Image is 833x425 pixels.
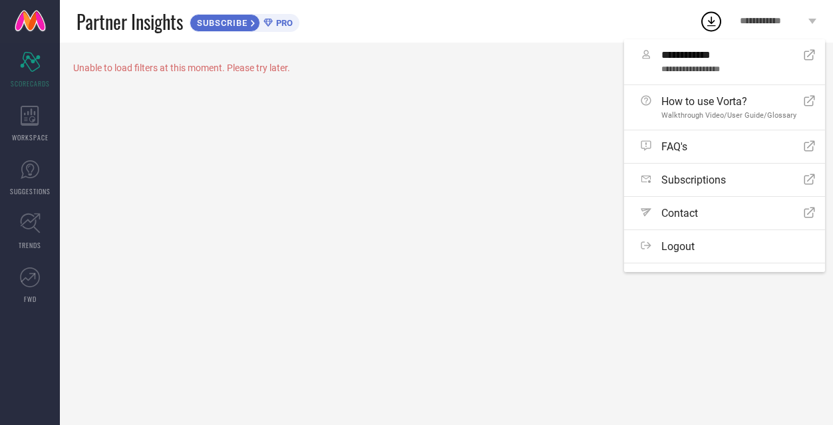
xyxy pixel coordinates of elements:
span: WORKSPACE [12,132,49,142]
a: Contact [624,197,825,229]
span: SUBSCRIBE [190,18,251,28]
span: Logout [661,240,695,253]
a: SUBSCRIBEPRO [190,11,299,32]
span: SUGGESTIONS [10,186,51,196]
a: FAQ's [624,130,825,163]
span: FWD [24,294,37,304]
span: Contact [661,207,698,219]
span: Subscriptions [661,174,726,186]
span: SCORECARDS [11,78,50,88]
span: TRENDS [19,240,41,250]
span: PRO [273,18,293,28]
span: FAQ's [661,140,687,153]
span: Walkthrough Video/User Guide/Glossary [661,111,796,120]
a: How to use Vorta?Walkthrough Video/User Guide/Glossary [624,85,825,130]
a: Subscriptions [624,164,825,196]
div: Open download list [699,9,723,33]
span: How to use Vorta? [661,95,796,108]
div: Unable to load filters at this moment. Please try later. [73,63,820,73]
span: Partner Insights [77,8,183,35]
